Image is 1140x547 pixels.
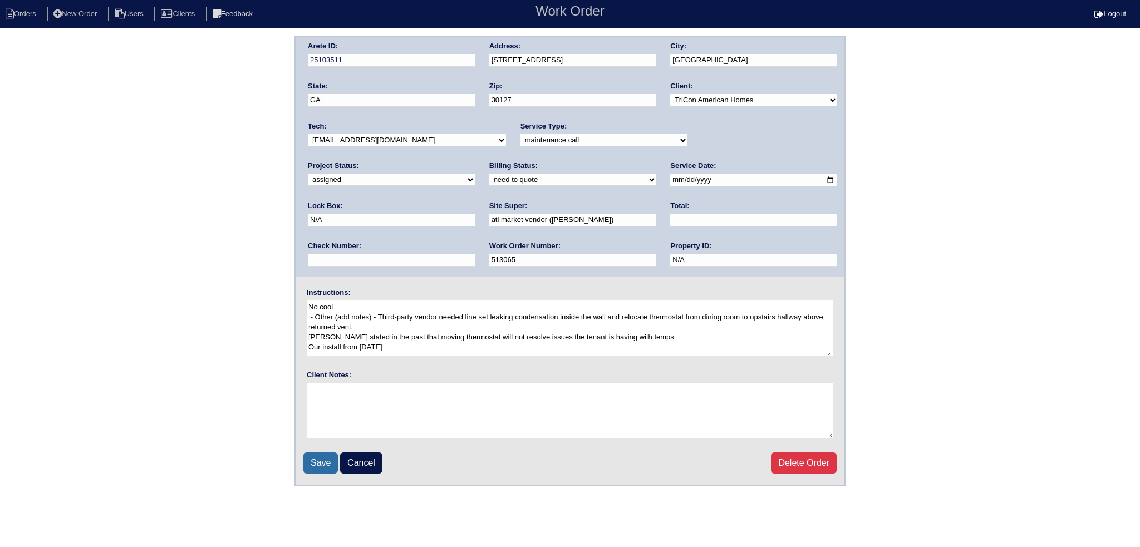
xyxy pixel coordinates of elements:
[47,9,106,18] a: New Order
[308,81,328,91] label: State:
[670,161,716,171] label: Service Date:
[108,9,153,18] a: Users
[308,201,343,211] label: Lock Box:
[108,7,153,22] li: Users
[47,7,106,22] li: New Order
[340,452,382,474] a: Cancel
[307,288,351,298] label: Instructions:
[307,300,833,356] textarea: No cool - Other (add notes) - Third-party vendor needed line set leaking condensation inside the ...
[308,41,338,51] label: Arete ID:
[307,370,351,380] label: Client Notes:
[489,54,656,67] input: Enter a location
[489,241,561,251] label: Work Order Number:
[670,41,686,51] label: City:
[308,121,327,131] label: Tech:
[489,41,520,51] label: Address:
[670,241,711,251] label: Property ID:
[670,81,692,91] label: Client:
[771,452,837,474] a: Delete Order
[1094,9,1126,18] a: Logout
[154,7,204,22] li: Clients
[206,7,262,22] li: Feedback
[303,452,338,474] input: Save
[308,161,359,171] label: Project Status:
[670,201,689,211] label: Total:
[489,81,503,91] label: Zip:
[489,161,538,171] label: Billing Status:
[308,241,361,251] label: Check Number:
[154,9,204,18] a: Clients
[520,121,567,131] label: Service Type:
[489,201,528,211] label: Site Super:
